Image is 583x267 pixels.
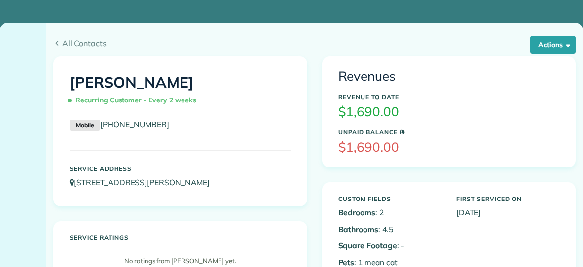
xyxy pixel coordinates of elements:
[338,129,560,135] h5: Unpaid Balance
[338,240,441,251] p: : -
[70,177,219,187] a: [STREET_ADDRESS][PERSON_NAME]
[456,196,559,202] h5: First Serviced On
[530,36,576,54] button: Actions
[338,207,441,218] p: : 2
[338,105,560,119] h3: $1,690.00
[338,224,379,234] b: Bathrooms
[62,37,576,49] span: All Contacts
[74,256,286,266] p: No ratings from [PERSON_NAME] yet.
[70,119,169,129] a: Mobile[PHONE_NUMBER]
[338,207,376,217] b: Bedrooms
[70,74,291,109] h1: [PERSON_NAME]
[70,120,100,131] small: Mobile
[70,92,200,109] span: Recurring Customer - Every 2 weeks
[53,37,576,49] a: All Contacts
[338,69,560,84] h3: Revenues
[456,207,559,218] p: [DATE]
[338,257,355,267] b: Pets
[338,196,441,202] h5: Custom Fields
[338,240,397,250] b: Square Footage
[70,166,291,172] h5: Service Address
[338,224,441,235] p: : 4.5
[338,140,560,155] h3: $1,690.00
[70,234,291,241] h5: Service ratings
[338,94,560,100] h5: Revenue to Date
